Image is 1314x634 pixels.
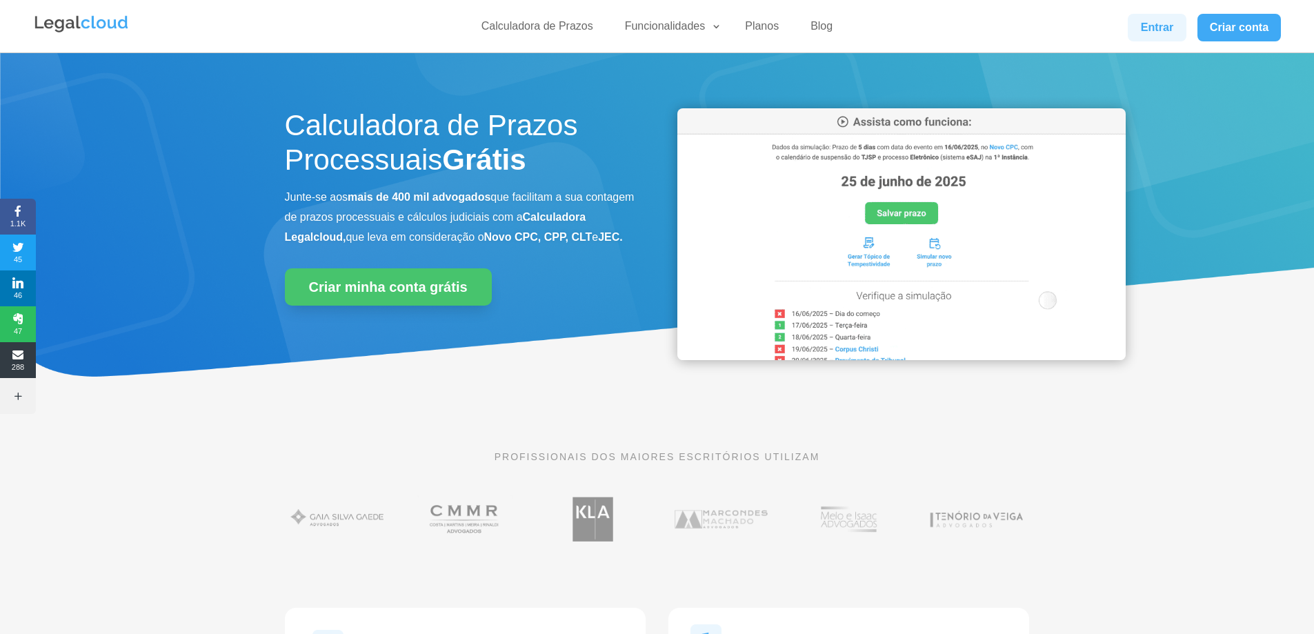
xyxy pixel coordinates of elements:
[924,490,1029,548] img: Tenório da Veiga Advogados
[285,188,637,247] p: Junte-se aos que facilitam a sua contagem de prazos processuais e cálculos judiciais com a que le...
[668,490,774,548] img: Marcondes Machado Advogados utilizam a Legalcloud
[1197,14,1282,41] a: Criar conta
[473,19,601,39] a: Calculadora de Prazos
[1128,14,1186,41] a: Entrar
[285,490,390,548] img: Gaia Silva Gaede Advogados Associados
[33,14,130,34] img: Legalcloud Logo
[617,19,722,39] a: Funcionalidades
[737,19,787,39] a: Planos
[796,490,902,548] img: Profissionais do escritório Melo e Isaac Advogados utilizam a Legalcloud
[540,490,646,548] img: Koury Lopes Advogados
[33,25,130,37] a: Logo da Legalcloud
[442,143,526,176] strong: Grátis
[484,231,593,243] b: Novo CPC, CPP, CLT
[677,350,1126,362] a: Calculadora de Prazos Processuais da Legalcloud
[285,211,586,243] b: Calculadora Legalcloud,
[285,268,492,306] a: Criar minha conta grátis
[598,231,623,243] b: JEC.
[285,108,637,185] h1: Calculadora de Prazos Processuais
[285,449,1030,464] p: PROFISSIONAIS DOS MAIORES ESCRITÓRIOS UTILIZAM
[677,108,1126,360] img: Calculadora de Prazos Processuais da Legalcloud
[412,490,518,548] img: Costa Martins Meira Rinaldi Advogados
[348,191,490,203] b: mais de 400 mil advogados
[802,19,841,39] a: Blog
